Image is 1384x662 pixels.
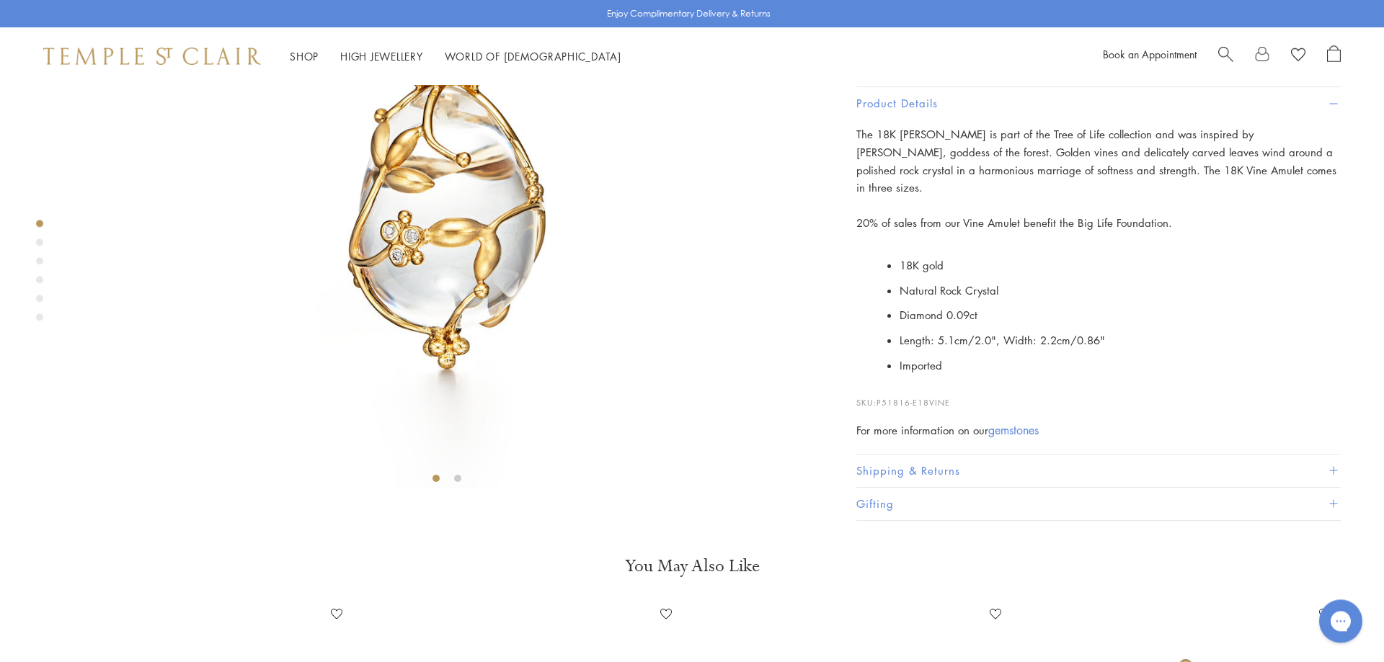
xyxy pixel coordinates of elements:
[877,397,950,408] span: P51816-E18VINE
[900,303,1341,328] li: Diamond 0.09ct
[900,353,1341,378] li: Imported
[1327,45,1341,67] a: Open Shopping Bag
[900,328,1341,353] li: Length: 5.1cm/2.0", Width: 2.2cm/0.86"
[290,49,319,63] a: ShopShop
[58,555,1326,578] h3: You May Also Like
[1312,594,1370,648] iframe: Gorgias live chat messenger
[900,278,1341,303] li: Natural Rock Crystal
[1103,47,1197,61] a: Book an Appointment
[445,49,621,63] a: World of [DEMOGRAPHIC_DATA]World of [DEMOGRAPHIC_DATA]
[607,6,771,21] p: Enjoy Complimentary Delivery & Returns
[856,421,1341,439] div: For more information on our
[856,215,1172,230] span: 20% of sales from our Vine Amulet benefit the Big Life Foundation.
[290,48,621,66] nav: Main navigation
[856,382,1341,409] p: SKU:
[43,48,261,65] img: Temple St. Clair
[340,49,423,63] a: High JewelleryHigh Jewellery
[856,87,1341,120] button: Product Details
[856,455,1341,487] button: Shipping & Returns
[988,422,1039,438] a: gemstones
[1218,45,1233,67] a: Search
[900,258,944,272] span: 18K gold
[1291,45,1305,67] a: View Wishlist
[856,488,1341,520] button: Gifting
[36,216,43,332] div: Product gallery navigation
[856,127,1336,194] span: The 18K [PERSON_NAME] is part of the Tree of Life collection and was inspired by [PERSON_NAME], g...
